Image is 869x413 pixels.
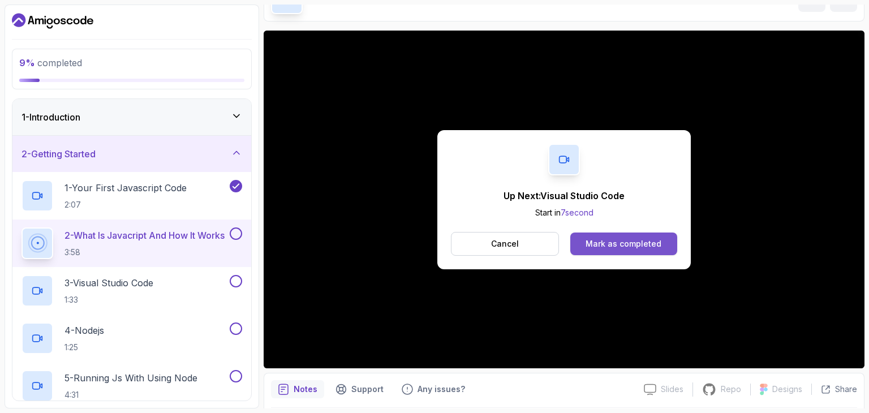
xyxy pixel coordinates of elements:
[64,199,187,210] p: 2:07
[271,380,324,398] button: notes button
[418,384,465,395] p: Any issues?
[12,12,93,30] a: Dashboard
[835,384,857,395] p: Share
[329,380,390,398] button: Support button
[12,136,251,172] button: 2-Getting Started
[21,180,242,212] button: 1-Your First Javascript Code2:07
[64,181,187,195] p: 1 - Your First Javascript Code
[721,384,741,395] p: Repo
[19,57,35,68] span: 9 %
[64,229,225,242] p: 2 - What Is Javacript And How It Works
[772,384,802,395] p: Designs
[504,207,625,218] p: Start in
[21,370,242,402] button: 5-Running Js With Using Node4:31
[21,322,242,354] button: 4-Nodejs1:25
[21,227,242,259] button: 2-What Is Javacript And How It Works3:58
[570,233,677,255] button: Mark as completed
[21,147,96,161] h3: 2 - Getting Started
[395,380,472,398] button: Feedback button
[21,110,80,124] h3: 1 - Introduction
[294,384,317,395] p: Notes
[264,31,864,368] iframe: 2 - What is Javacript and How it works
[64,294,153,306] p: 1:33
[64,276,153,290] p: 3 - Visual Studio Code
[64,371,197,385] p: 5 - Running Js With Using Node
[491,238,519,249] p: Cancel
[64,342,104,353] p: 1:25
[19,57,82,68] span: completed
[21,275,242,307] button: 3-Visual Studio Code1:33
[811,384,857,395] button: Share
[451,232,559,256] button: Cancel
[12,99,251,135] button: 1-Introduction
[64,389,197,401] p: 4:31
[661,384,683,395] p: Slides
[586,238,661,249] div: Mark as completed
[351,384,384,395] p: Support
[64,247,225,258] p: 3:58
[504,189,625,203] p: Up Next: Visual Studio Code
[64,324,104,337] p: 4 - Nodejs
[561,208,593,217] span: 7 second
